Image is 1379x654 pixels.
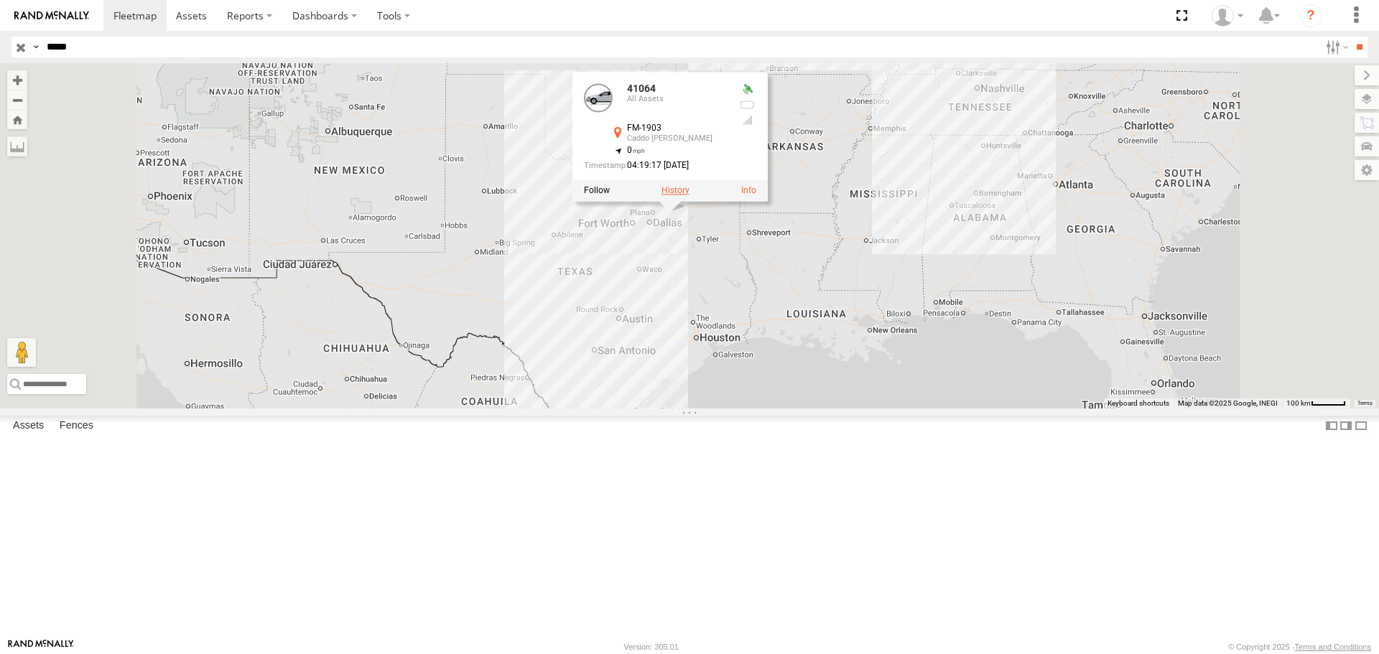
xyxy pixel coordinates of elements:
[1339,416,1353,436] label: Dock Summary Table to the Right
[739,100,756,111] div: No battery health information received from this device.
[627,83,656,95] a: 41064
[627,146,645,156] span: 0
[584,186,610,196] label: Realtime tracking of Asset
[7,90,27,110] button: Zoom out
[1282,398,1350,408] button: Map Scale: 100 km per 45 pixels
[627,135,728,144] div: Caddo [PERSON_NAME]
[1357,400,1373,406] a: Terms
[7,70,27,90] button: Zoom in
[1320,37,1351,57] label: Search Filter Options
[624,643,679,651] div: Version: 305.01
[7,136,27,157] label: Measure
[1299,4,1322,27] i: ?
[739,84,756,95] div: Valid GPS Fix
[14,11,89,21] img: rand-logo.svg
[627,95,728,103] div: All Assets
[1355,160,1379,180] label: Map Settings
[627,124,728,134] div: FM-1903
[741,186,756,196] a: View Asset Details
[1286,399,1311,407] span: 100 km
[1354,416,1368,436] label: Hide Summary Table
[584,162,728,171] div: Date/time of location update
[739,115,756,126] div: Last Event GSM Signal Strength
[661,186,689,196] label: View Asset History
[1178,399,1278,407] span: Map data ©2025 Google, INEGI
[1228,643,1371,651] div: © Copyright 2025 -
[30,37,42,57] label: Search Query
[1108,398,1169,408] button: Keyboard shortcuts
[52,416,101,436] label: Fences
[6,416,51,436] label: Assets
[8,640,74,654] a: Visit our Website
[1207,5,1248,27] div: Caseta Laredo TX
[1324,416,1339,436] label: Dock Summary Table to the Left
[7,338,36,367] button: Drag Pegman onto the map to open Street View
[584,84,613,113] a: View Asset Details
[7,110,27,129] button: Zoom Home
[1295,643,1371,651] a: Terms and Conditions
